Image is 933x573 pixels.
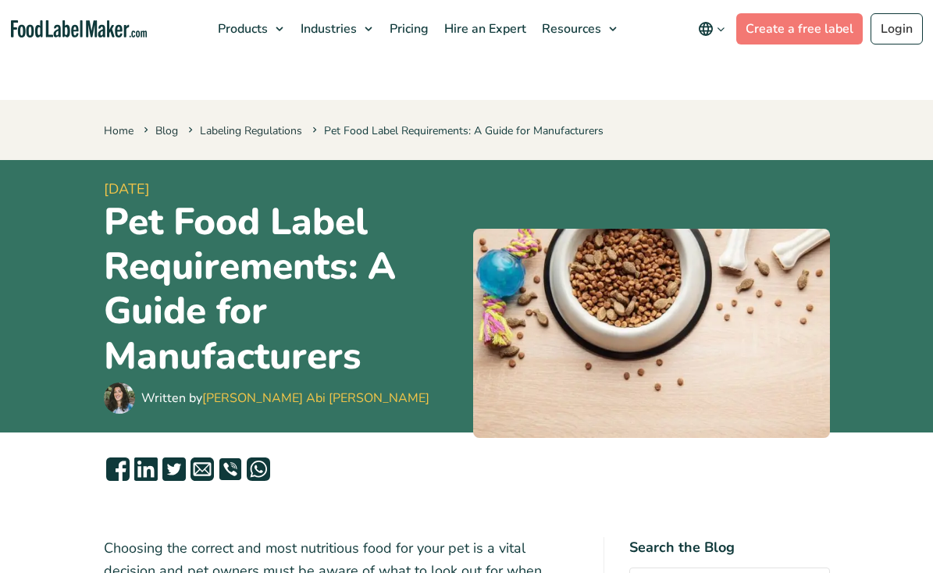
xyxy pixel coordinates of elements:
a: Labeling Regulations [200,123,302,138]
div: Written by [141,389,429,408]
a: Blog [155,123,178,138]
a: [PERSON_NAME] Abi [PERSON_NAME] [202,390,429,407]
span: Pricing [385,20,430,37]
a: Login [871,13,923,44]
h4: Search the Blog [629,537,830,558]
span: Industries [296,20,358,37]
a: Home [104,123,134,138]
img: Maria Abi Hanna - Food Label Maker [104,383,135,414]
span: Products [213,20,269,37]
span: Pet Food Label Requirements: A Guide for Manufacturers [309,123,604,138]
span: Resources [537,20,603,37]
span: [DATE] [104,179,461,200]
span: Hire an Expert [440,20,528,37]
h1: Pet Food Label Requirements: A Guide for Manufacturers [104,200,461,379]
a: Create a free label [736,13,863,44]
